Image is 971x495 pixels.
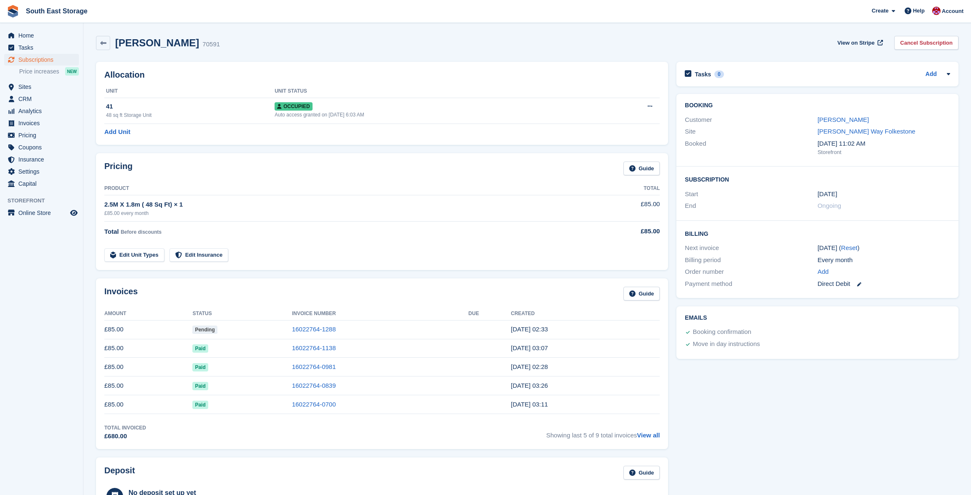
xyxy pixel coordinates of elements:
[685,229,950,237] h2: Billing
[817,267,829,277] a: Add
[121,229,161,235] span: Before discounts
[4,154,79,165] a: menu
[546,424,660,441] span: Showing last 5 of 9 total invoices
[115,37,199,48] h2: [PERSON_NAME]
[292,363,336,370] a: 16022764-0981
[685,243,817,253] div: Next invoice
[18,30,68,41] span: Home
[4,105,79,117] a: menu
[104,358,192,376] td: £85.00
[913,7,925,15] span: Help
[192,326,217,334] span: Pending
[817,148,950,157] div: Storefront
[817,202,841,209] span: Ongoing
[292,382,336,389] a: 16022764-0839
[275,111,597,119] div: Auto access granted on [DATE] 6:03 AM
[817,279,950,289] div: Direct Debit
[292,307,469,321] th: Invoice Number
[4,129,79,141] a: menu
[104,424,146,432] div: Total Invoiced
[685,279,817,289] div: Payment method
[4,81,79,93] a: menu
[19,68,59,76] span: Price increases
[685,267,817,277] div: Order number
[623,287,660,301] a: Guide
[292,326,336,333] a: 16022764-1288
[695,71,711,78] h2: Tasks
[4,141,79,153] a: menu
[685,315,950,321] h2: Emails
[104,127,130,137] a: Add Unit
[693,327,751,337] div: Booking confirmation
[511,326,548,333] time: 2025-10-01 01:33:45 UTC
[7,5,19,18] img: stora-icon-8386f47178a22dfd0bd8f6a31ec36ba5ce8667c1dd55bd0f319d3a0aa187defe.svg
[104,228,119,235] span: Total
[104,339,192,358] td: £85.00
[292,344,336,351] a: 16022764-1138
[275,102,312,111] span: Occupied
[4,93,79,105] a: menu
[104,320,192,339] td: £85.00
[926,70,937,79] a: Add
[685,175,950,183] h2: Subscription
[585,227,660,236] div: £85.00
[623,162,660,175] a: Guide
[275,85,597,98] th: Unit Status
[837,39,875,47] span: View on Stripe
[4,178,79,189] a: menu
[469,307,511,321] th: Due
[511,382,548,389] time: 2025-07-01 02:26:57 UTC
[4,117,79,129] a: menu
[202,40,220,49] div: 70591
[585,195,660,221] td: £85.00
[104,307,192,321] th: Amount
[104,466,135,480] h2: Deposit
[623,466,660,480] a: Guide
[817,139,950,149] div: [DATE] 11:02 AM
[511,401,548,408] time: 2025-06-01 02:11:48 UTC
[894,36,958,50] a: Cancel Subscription
[104,162,133,175] h2: Pricing
[685,255,817,265] div: Billing period
[817,189,837,199] time: 2025-02-01 01:00:00 UTC
[169,248,229,262] a: Edit Insurance
[69,208,79,218] a: Preview store
[817,243,950,253] div: [DATE] ( )
[685,127,817,136] div: Site
[511,307,660,321] th: Created
[714,71,724,78] div: 0
[192,363,208,371] span: Paid
[18,81,68,93] span: Sites
[104,432,146,441] div: £680.00
[18,42,68,53] span: Tasks
[4,166,79,177] a: menu
[104,182,585,195] th: Product
[942,7,963,15] span: Account
[4,42,79,53] a: menu
[104,85,275,98] th: Unit
[511,363,548,370] time: 2025-08-01 01:28:23 UTC
[685,115,817,125] div: Customer
[18,93,68,105] span: CRM
[65,67,79,76] div: NEW
[4,54,79,66] a: menu
[19,67,79,76] a: Price increases NEW
[841,244,858,251] a: Reset
[104,287,138,301] h2: Invoices
[511,344,548,351] time: 2025-09-01 02:07:00 UTC
[23,4,91,18] a: South East Storage
[817,255,950,265] div: Every month
[18,105,68,117] span: Analytics
[192,344,208,353] span: Paid
[817,116,869,123] a: [PERSON_NAME]
[834,36,885,50] a: View on Stripe
[8,197,83,205] span: Storefront
[637,432,660,439] a: View all
[192,401,208,409] span: Paid
[104,376,192,395] td: £85.00
[4,30,79,41] a: menu
[292,401,336,408] a: 16022764-0700
[18,117,68,129] span: Invoices
[4,207,79,219] a: menu
[18,207,68,219] span: Online Store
